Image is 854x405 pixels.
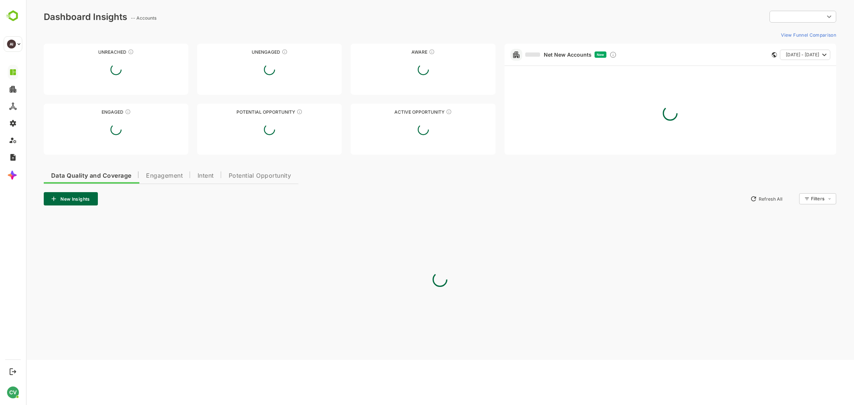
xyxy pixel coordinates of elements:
[583,51,591,58] div: Discover new ICP-fit accounts showing engagement — via intent surges, anonymous website visits, L...
[784,192,810,205] div: Filters
[8,366,18,376] button: Logout
[271,109,277,115] div: These accounts are MQAs and can be passed on to Inside Sales
[18,11,101,22] div: Dashboard Insights
[256,49,262,55] div: These accounts have not shown enough engagement and need nurturing
[752,29,810,41] button: View Funnel Comparison
[499,51,566,58] a: Net New Accounts
[18,49,162,55] div: Unreached
[171,49,316,55] div: Unengaged
[744,10,810,23] div: ​
[18,192,72,205] button: New Insights
[785,196,798,201] div: Filters
[571,53,578,57] span: New
[120,173,157,179] span: Engagement
[4,9,23,23] img: BambooboxLogoMark.f1c84d78b4c51b1a7b5f700c9845e183.svg
[105,15,133,21] ag: -- Accounts
[99,109,105,115] div: These accounts are warm, further nurturing would qualify them to MQAs
[203,173,265,179] span: Potential Opportunity
[18,109,162,115] div: Engaged
[325,49,469,55] div: Aware
[7,386,19,398] div: CV
[760,50,793,60] span: [DATE] - [DATE]
[25,173,105,179] span: Data Quality and Coverage
[403,49,409,55] div: These accounts have just entered the buying cycle and need further nurturing
[754,50,804,60] button: [DATE] - [DATE]
[7,40,16,48] div: AI
[746,52,751,57] div: This card does not support filter and segments
[172,173,188,179] span: Intent
[325,109,469,115] div: Active Opportunity
[102,49,108,55] div: These accounts have not been engaged with for a defined time period
[721,193,760,205] button: Refresh All
[171,109,316,115] div: Potential Opportunity
[420,109,426,115] div: These accounts have open opportunities which might be at any of the Sales Stages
